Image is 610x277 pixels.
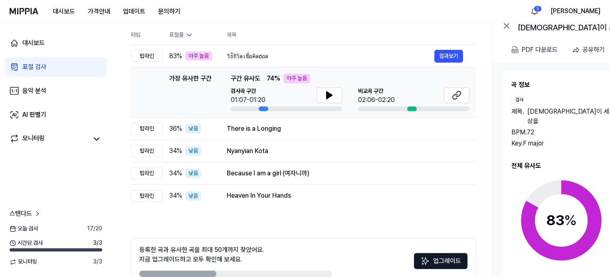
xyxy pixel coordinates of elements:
a: 대시보드 [5,33,107,53]
div: 낮음 [185,169,201,178]
a: 스탠다드 [10,209,42,218]
div: 낮음 [185,146,201,156]
div: 탑라인 [131,50,163,62]
button: 알림3 [528,5,541,18]
div: There is a Longing [227,124,463,134]
th: 제목 [227,26,476,45]
div: 탑라인 [131,123,163,135]
div: Heaven In Your Hands [227,191,463,200]
div: PDF 다운로드 [522,45,558,55]
img: logo [10,8,38,14]
div: ใช้ชีวิตเพื่อคิดฮอด [227,51,434,61]
img: Sparkles [420,256,430,266]
div: 3 [534,6,542,12]
button: 문의하기 [152,4,187,20]
span: 검사곡 구간 [231,87,265,95]
span: 비교곡 구간 [358,87,395,95]
button: 업그레이드 [414,253,467,269]
span: 3 / 3 [93,258,102,266]
div: 가장 유사한 구간 [169,74,212,111]
span: 스탠다드 [10,209,32,218]
button: 업데이트 [117,4,152,20]
span: 83 % [169,51,182,61]
div: 02:06-02:20 [358,95,395,105]
span: 제목 . [511,107,524,126]
a: AI 판별기 [5,105,107,124]
button: PDF 다운로드 [510,42,559,58]
div: AI 판별기 [22,110,46,120]
div: 표절 검사 [22,62,46,72]
span: 34 % [169,191,182,200]
div: 01:07-01:20 [231,95,265,105]
span: % [564,212,577,229]
span: 구간 유사도 [231,74,260,83]
div: 아주 높음 [185,51,212,61]
a: Sparkles업그레이드 [414,260,467,267]
button: [PERSON_NAME] [551,6,600,16]
div: Nyanyian Kota [227,146,463,156]
span: 34 % [169,146,182,156]
span: 34 % [169,169,182,178]
a: 업데이트 [117,0,152,22]
div: 낮음 [185,191,201,201]
span: 오늘 검사 [10,225,38,233]
div: 아주 높음 [283,74,310,83]
a: 음악 분석 [5,81,107,100]
div: Because I am a girl (여자니까) [227,169,463,178]
a: 표절 검사 [5,57,107,77]
button: 가격안내 [81,4,117,20]
span: 시간당 검사 [10,239,43,247]
span: 모니터링 [10,258,37,266]
div: 검사 [511,96,527,104]
div: 탑라인 [131,145,163,157]
div: 등록한 곡과 유사한 곡을 최대 50개까지 찾았어요. 지금 업그레이드하고 모두 확인해 보세요. [139,245,264,264]
th: 타입 [131,26,163,45]
div: 83 [546,210,577,231]
div: 모니터링 [22,134,45,145]
img: PDF Download [511,46,519,53]
button: 결과보기 [434,50,463,63]
div: 낮음 [185,124,201,134]
img: 알림 [530,6,539,16]
span: 74 % [267,74,280,83]
div: 대시보드 [22,38,45,48]
span: 17 / 20 [87,225,102,233]
div: 음악 분석 [22,86,46,96]
a: 모니터링 [10,134,88,145]
div: 탑라인 [131,190,163,202]
div: 표절률 [169,31,214,39]
span: 36 % [169,124,182,134]
button: 대시보드 [46,4,81,20]
div: 탑라인 [131,167,163,179]
span: 3 / 3 [93,239,102,247]
div: 공유하기 [582,45,605,55]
